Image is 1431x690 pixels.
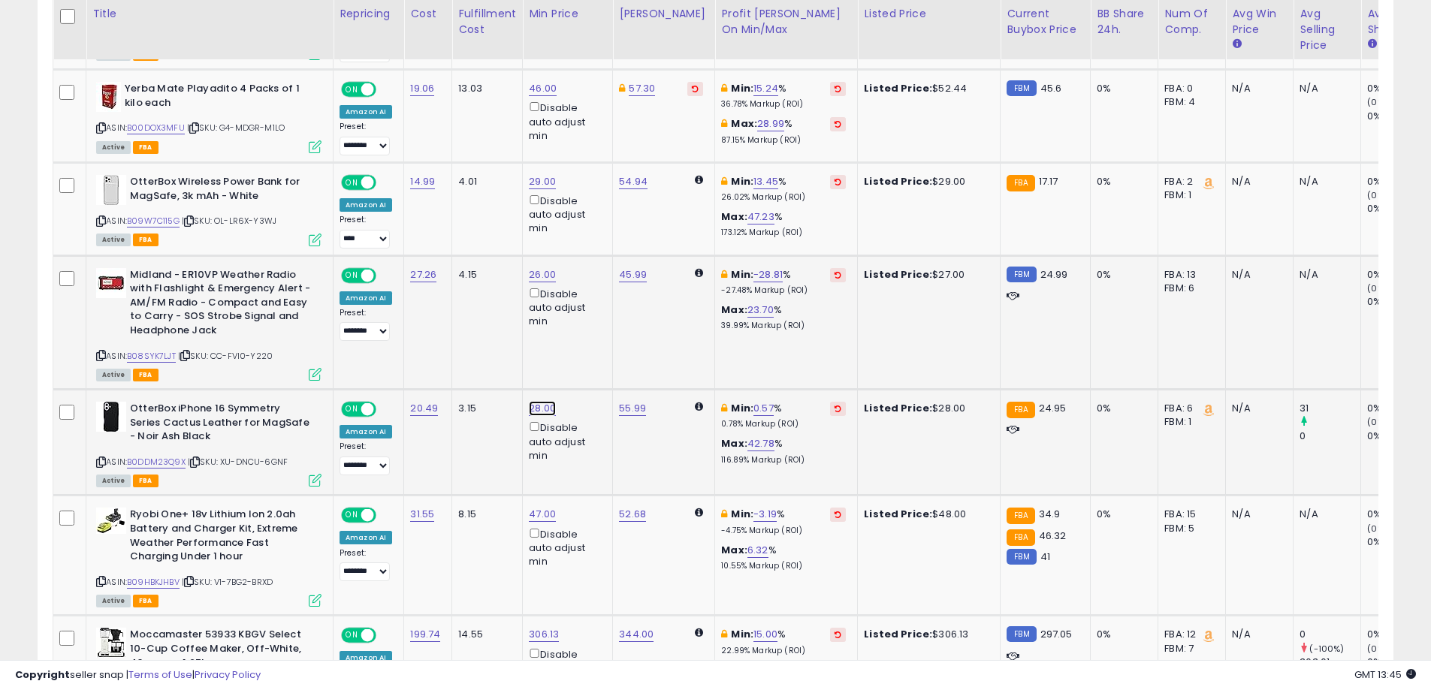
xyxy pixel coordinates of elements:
[1164,642,1214,655] div: FBM: 7
[188,456,288,468] span: | SKU: XU-DNCU-6GNF
[343,509,361,522] span: ON
[343,403,361,416] span: ON
[127,456,186,469] a: B0DDM23Q9X
[1007,175,1034,191] small: FBA
[1300,402,1360,415] div: 31
[529,419,601,463] div: Disable auto adjust min
[1164,522,1214,535] div: FBM: 5
[340,308,392,342] div: Preset:
[133,475,158,487] span: FBA
[340,105,392,119] div: Amazon AI
[629,81,655,96] a: 57.30
[96,82,121,112] img: 412LRo+I80L._SL40_.jpg
[340,441,392,475] div: Preset:
[1367,110,1428,123] div: 0%
[1367,202,1428,215] div: 0%
[864,507,932,521] b: Listed Price:
[127,122,185,134] a: B00DOX3MFU
[619,267,647,282] a: 45.99
[731,267,753,282] b: Min:
[96,141,131,154] span: All listings currently available for purchase on Amazon
[1232,508,1282,521] div: N/A
[721,6,851,38] div: Profit [PERSON_NAME] on Min/Max
[721,544,846,571] div: %
[1367,175,1428,188] div: 0%
[1040,81,1062,95] span: 45.6
[1367,535,1428,549] div: 0%
[374,403,398,416] span: OFF
[1367,82,1428,95] div: 0%
[96,175,322,245] div: ASIN:
[721,526,846,536] p: -4.75% Markup (ROI)
[374,509,398,522] span: OFF
[721,192,846,203] p: 26.02% Markup (ROI)
[1367,523,1388,535] small: (0%)
[1007,402,1034,418] small: FBA
[130,508,312,567] b: Ryobi One+ 18v Lithium Ion 2.0ah Battery and Charger Kit, Extreme Weather Performance Fast Chargi...
[410,267,436,282] a: 27.26
[864,174,932,188] b: Listed Price:
[15,667,70,682] strong: Copyright
[410,401,438,416] a: 20.49
[1354,667,1416,682] span: 2025-08-10 13:45 GMT
[529,99,601,143] div: Disable auto adjust min
[458,628,511,641] div: 14.55
[96,369,131,381] span: All listings currently available for purchase on Amazon
[340,215,392,249] div: Preset:
[458,82,511,95] div: 13.03
[133,369,158,381] span: FBA
[721,175,846,203] div: %
[130,268,312,342] b: Midland - ER10VP Weather Radio with Flashlight & Emergency Alert - AM/FM Radio - Compact and Easy...
[1232,6,1287,38] div: Avg Win Price
[130,402,312,447] b: OtterBox iPhone 16 Symmetry Series Cactus Leather for MagSafe - Noir Ash Black
[1164,95,1214,109] div: FBM: 4
[96,628,126,658] img: 413-4nKrYpS._SL40_.jpg
[721,227,846,238] p: 173.12% Markup (ROI)
[864,82,989,95] div: $52.44
[374,176,398,189] span: OFF
[1367,429,1428,443] div: 0%
[458,508,511,521] div: 8.15
[340,122,392,155] div: Preset:
[343,176,361,189] span: ON
[529,285,601,329] div: Disable auto adjust min
[721,455,846,466] p: 116.89% Markup (ROI)
[1039,401,1067,415] span: 24.95
[864,508,989,521] div: $48.00
[1040,627,1073,641] span: 297.05
[721,321,846,331] p: 39.99% Markup (ROI)
[1097,6,1152,38] div: BB Share 24h.
[529,267,556,282] a: 26.00
[133,595,158,607] span: FBA
[1164,6,1219,38] div: Num of Comp.
[96,475,131,487] span: All listings currently available for purchase on Amazon
[1232,82,1282,95] div: N/A
[195,667,261,682] a: Privacy Policy
[96,268,126,298] img: 417cQe6X69L._SL40_.jpg
[340,548,392,582] div: Preset:
[721,117,846,145] div: %
[721,285,846,296] p: -27.48% Markup (ROI)
[747,209,774,224] a: 47.23
[1367,282,1388,294] small: (0%)
[1097,628,1146,641] div: 0%
[96,402,126,432] img: 31SGFSjvoDL._SL40_.jpg
[1164,268,1214,282] div: FBA: 13
[1164,402,1214,415] div: FBA: 6
[721,135,846,146] p: 87.15% Markup (ROI)
[130,175,312,206] b: OtterBox Wireless Power Bank for MagSafe, 3k mAh - White
[753,627,777,642] a: 15.00
[1039,507,1061,521] span: 34.9
[340,291,392,305] div: Amazon AI
[127,215,180,227] a: B09W7C115G
[1367,96,1388,108] small: (0%)
[529,6,606,22] div: Min Price
[1007,267,1036,282] small: FBM
[835,271,841,279] i: Revert to store-level Min Markup
[1039,174,1058,188] span: 17.17
[343,83,361,96] span: ON
[458,6,516,38] div: Fulfillment Cost
[1300,268,1349,282] div: N/A
[1097,268,1146,282] div: 0%
[721,270,727,279] i: This overrides the store level min markup for this listing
